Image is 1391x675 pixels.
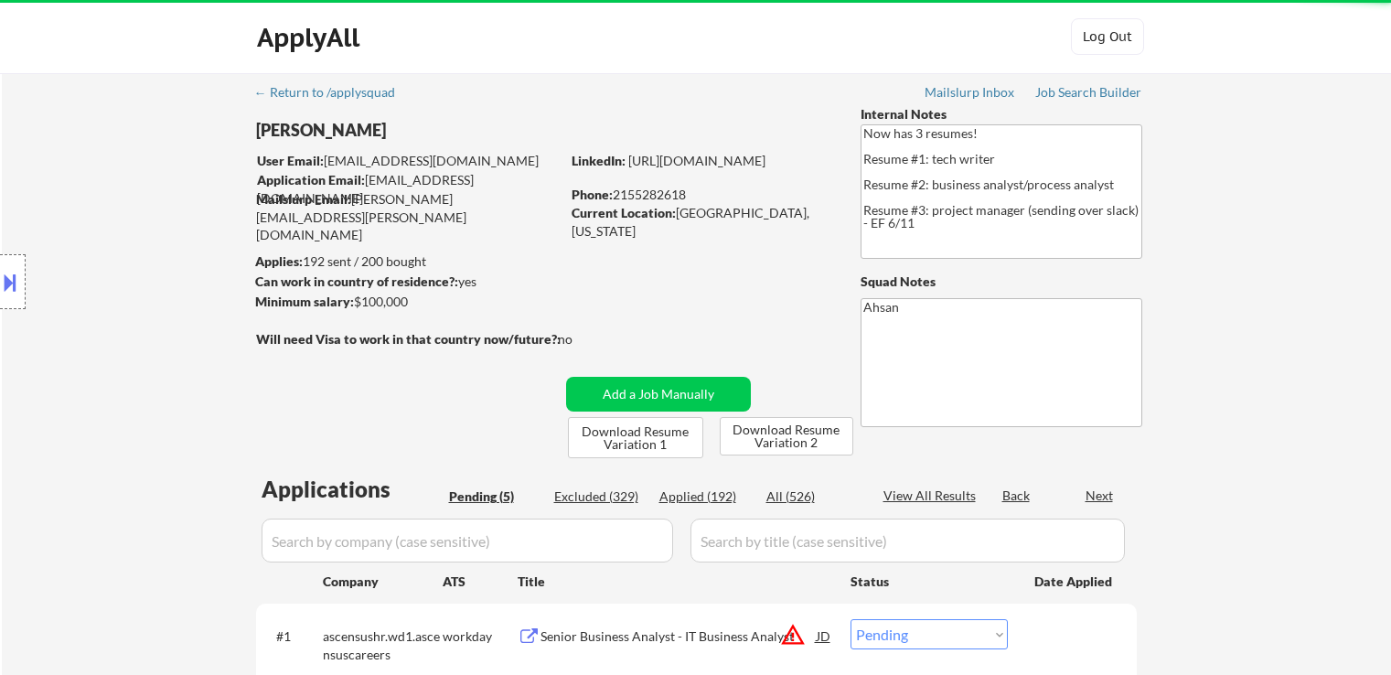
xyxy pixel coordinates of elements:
[925,86,1016,99] div: Mailslurp Inbox
[558,330,610,348] div: no
[659,487,751,506] div: Applied (192)
[262,519,673,562] input: Search by company (case sensitive)
[255,273,554,291] div: yes
[518,573,833,591] div: Title
[766,487,858,506] div: All (526)
[256,119,632,142] div: [PERSON_NAME]
[566,377,751,412] button: Add a Job Manually
[256,190,560,244] div: [PERSON_NAME][EMAIL_ADDRESS][PERSON_NAME][DOMAIN_NAME]
[257,22,365,53] div: ApplyAll
[1071,18,1144,55] button: Log Out
[443,573,518,591] div: ATS
[925,85,1016,103] a: Mailslurp Inbox
[1086,487,1115,505] div: Next
[690,519,1125,562] input: Search by title (case sensitive)
[262,478,443,500] div: Applications
[883,487,981,505] div: View All Results
[1035,85,1142,103] a: Job Search Builder
[815,619,833,652] div: JD
[628,153,765,168] a: [URL][DOMAIN_NAME]
[276,627,308,646] div: #1
[254,86,412,99] div: ← Return to /applysquad
[540,627,817,646] div: Senior Business Analyst - IT Business Analyst
[780,622,806,648] button: warning_amber
[256,331,561,347] strong: Will need Visa to work in that country now/future?:
[572,186,830,204] div: 2155282618
[861,105,1142,123] div: Internal Notes
[572,187,613,202] strong: Phone:
[323,573,443,591] div: Company
[572,204,830,240] div: [GEOGRAPHIC_DATA], [US_STATE]
[572,153,626,168] strong: LinkedIn:
[323,627,443,663] div: ascensushr.wd1.ascensuscareers
[257,152,560,170] div: [EMAIL_ADDRESS][DOMAIN_NAME]
[449,487,540,506] div: Pending (5)
[851,564,1008,597] div: Status
[254,85,412,103] a: ← Return to /applysquad
[255,273,458,289] strong: Can work in country of residence?:
[861,273,1142,291] div: Squad Notes
[572,205,676,220] strong: Current Location:
[720,417,853,455] button: Download Resume Variation 2
[568,417,703,458] button: Download Resume Variation 1
[443,627,518,646] div: workday
[255,252,560,271] div: 192 sent / 200 bought
[1034,573,1115,591] div: Date Applied
[554,487,646,506] div: Excluded (329)
[1035,86,1142,99] div: Job Search Builder
[255,293,560,311] div: $100,000
[1002,487,1032,505] div: Back
[257,171,560,207] div: [EMAIL_ADDRESS][DOMAIN_NAME]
